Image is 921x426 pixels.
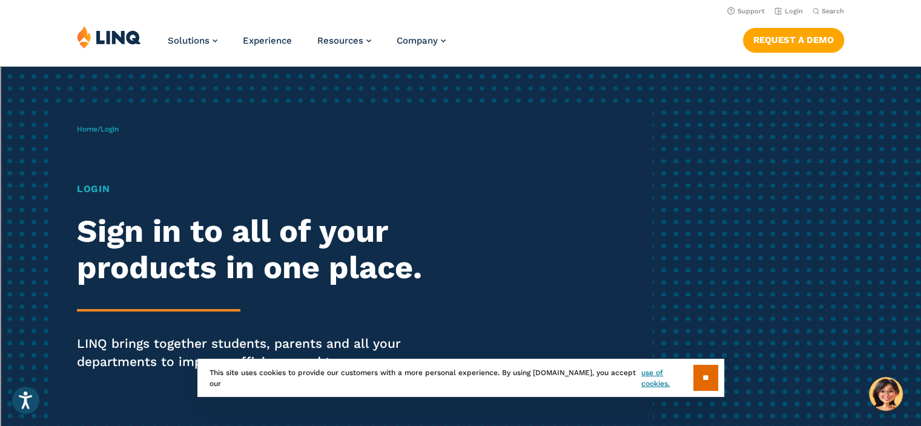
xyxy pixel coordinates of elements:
div: Sort A > Z [5,5,916,16]
nav: Button Navigation [743,25,844,52]
div: Delete [5,38,916,48]
button: Hello, have a question? Let’s chat. [869,377,903,411]
span: Company [397,35,438,46]
div: Move To ... [5,81,916,92]
div: Rename [5,70,916,81]
span: Solutions [168,35,210,46]
a: Resources [317,35,371,46]
a: Solutions [168,35,217,46]
div: Sort New > Old [5,16,916,27]
a: Company [397,35,446,46]
nav: Primary Navigation [168,25,446,65]
div: Move To ... [5,27,916,38]
div: This site uses cookies to provide our customers with a more personal experience. By using [DOMAIN... [197,359,724,397]
div: Options [5,48,916,59]
div: Sign out [5,59,916,70]
button: Open Search Bar [813,7,844,16]
a: Support [727,7,765,15]
img: LINQ | K‑12 Software [77,25,141,48]
a: Request a Demo [743,28,844,52]
span: Search [822,7,844,15]
a: Login [774,7,803,15]
span: Resources [317,35,363,46]
a: Experience [243,35,292,46]
a: use of cookies. [641,367,693,389]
